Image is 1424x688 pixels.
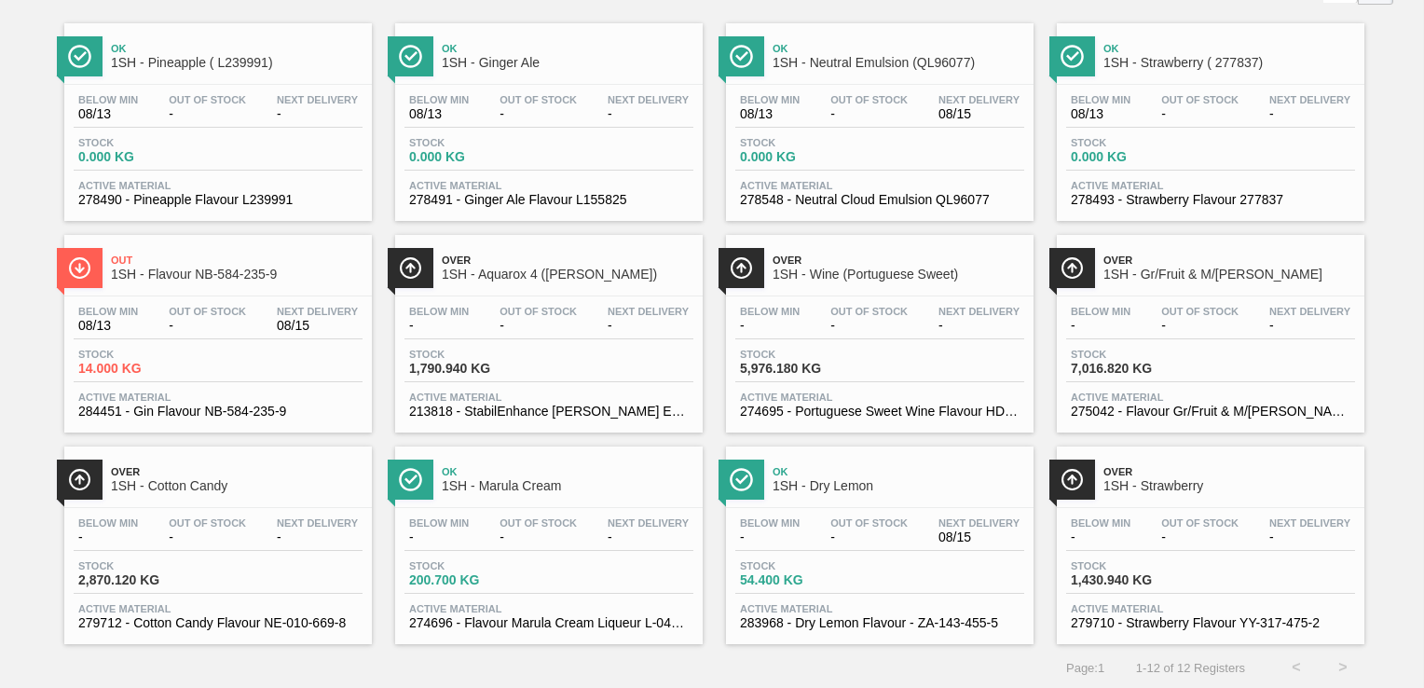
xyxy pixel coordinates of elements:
[78,517,138,529] span: Below Min
[78,405,358,419] span: 284451 - Gin Flavour NB-584-235-9
[1103,268,1355,282] span: 1SH - Gr/Fruit & M/Berry
[78,530,138,544] span: -
[381,9,712,221] a: ÍconeOk1SH - Ginger AleBelow Min08/13Out Of Stock-Next Delivery-Stock0.000 KGActive Material27849...
[277,306,358,317] span: Next Delivery
[409,392,689,403] span: Active Material
[111,268,363,282] span: 1SH - Flavour NB-584-235-9
[409,560,540,571] span: Stock
[381,433,712,644] a: ÍconeOk1SH - Marula CreamBelow Min-Out Of Stock-Next Delivery-Stock200.700 KGActive Material27469...
[740,193,1020,207] span: 278548 - Neutral Cloud Emulsion QL96077
[78,603,358,614] span: Active Material
[740,362,870,376] span: 5,976.180 KG
[773,255,1024,266] span: Over
[712,9,1043,221] a: ÍconeOk1SH - Neutral Emulsion (QL96077)Below Min08/13Out Of Stock-Next Delivery08/15Stock0.000 KG...
[740,573,870,587] span: 54.400 KG
[78,180,358,191] span: Active Material
[773,43,1024,54] span: Ok
[68,45,91,68] img: Ícone
[938,107,1020,121] span: 08/15
[1071,107,1130,121] span: 08/13
[740,517,800,529] span: Below Min
[277,530,358,544] span: -
[608,517,689,529] span: Next Delivery
[1071,517,1130,529] span: Below Min
[1071,392,1350,403] span: Active Material
[1071,319,1130,333] span: -
[399,45,422,68] img: Ícone
[78,349,209,360] span: Stock
[500,517,577,529] span: Out Of Stock
[399,468,422,491] img: Ícone
[1161,530,1239,544] span: -
[277,107,358,121] span: -
[381,221,712,433] a: ÍconeOver1SH - Aquarox 4 ([PERSON_NAME])Below Min-Out Of Stock-Next Delivery-Stock1,790.940 KGAct...
[409,573,540,587] span: 200.700 KG
[277,517,358,529] span: Next Delivery
[78,150,209,164] span: 0.000 KG
[409,517,469,529] span: Below Min
[78,573,209,587] span: 2,870.120 KG
[409,306,469,317] span: Below Min
[1103,466,1355,477] span: Over
[740,530,800,544] span: -
[740,349,870,360] span: Stock
[608,94,689,105] span: Next Delivery
[773,56,1024,70] span: 1SH - Neutral Emulsion (QL96077)
[1161,107,1239,121] span: -
[1071,405,1350,419] span: 275042 - Flavour Gr/Fruit & M/Berry NA-366-866-6
[740,560,870,571] span: Stock
[740,392,1020,403] span: Active Material
[1071,349,1201,360] span: Stock
[773,268,1024,282] span: 1SH - Wine (Portuguese Sweet)
[1132,661,1245,675] span: 1 - 12 of 12 Registers
[409,319,469,333] span: -
[409,616,689,630] span: 274696 - Flavour Marula Cream Liqueur L-046116
[730,45,753,68] img: Ícone
[409,193,689,207] span: 278491 - Ginger Ale Flavour L155825
[409,180,689,191] span: Active Material
[1071,137,1201,148] span: Stock
[1269,530,1350,544] span: -
[1061,468,1084,491] img: Ícone
[442,56,693,70] span: 1SH - Ginger Ale
[277,94,358,105] span: Next Delivery
[1071,94,1130,105] span: Below Min
[1161,517,1239,529] span: Out Of Stock
[409,137,540,148] span: Stock
[78,319,138,333] span: 08/13
[1071,362,1201,376] span: 7,016.820 KG
[442,268,693,282] span: 1SH - Aquarox 4 (Rosemary)
[938,306,1020,317] span: Next Delivery
[111,479,363,493] span: 1SH - Cotton Candy
[68,468,91,491] img: Ícone
[740,306,800,317] span: Below Min
[78,193,358,207] span: 278490 - Pineapple Flavour L239991
[608,319,689,333] span: -
[1269,517,1350,529] span: Next Delivery
[740,603,1020,614] span: Active Material
[1269,94,1350,105] span: Next Delivery
[1161,306,1239,317] span: Out Of Stock
[409,603,689,614] span: Active Material
[409,349,540,360] span: Stock
[500,319,577,333] span: -
[830,517,908,529] span: Out Of Stock
[409,94,469,105] span: Below Min
[169,530,246,544] span: -
[1103,56,1355,70] span: 1SH - Strawberry ( 277837)
[938,94,1020,105] span: Next Delivery
[830,319,908,333] span: -
[1066,661,1104,675] span: Page : 1
[730,256,753,280] img: Ícone
[1269,107,1350,121] span: -
[830,107,908,121] span: -
[740,405,1020,419] span: 274695 - Portuguese Sweet Wine Flavour HD-697-247
[1071,560,1201,571] span: Stock
[111,255,363,266] span: Out
[111,43,363,54] span: Ok
[830,94,908,105] span: Out Of Stock
[409,405,689,419] span: 213818 - StabilEnhance Rosemary Extract
[712,221,1043,433] a: ÍconeOver1SH - Wine (Portuguese Sweet)Below Min-Out Of Stock-Next Delivery-Stock5,976.180 KGActiv...
[740,137,870,148] span: Stock
[500,94,577,105] span: Out Of Stock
